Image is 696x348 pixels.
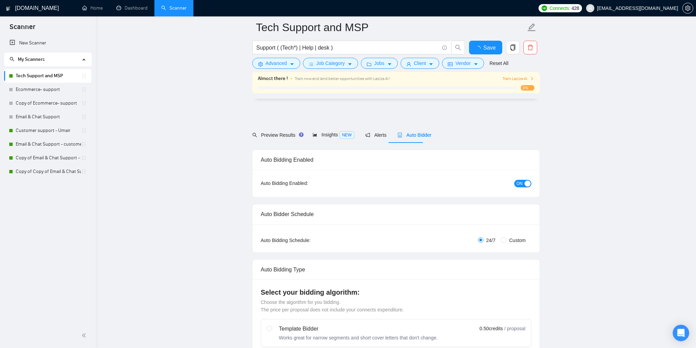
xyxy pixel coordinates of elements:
[261,299,404,312] span: Choose the algorithm for you bidding. The price per proposal does not include your connects expen...
[517,180,523,187] span: ON
[523,41,537,54] button: delete
[10,36,86,50] a: New Scanner
[256,19,526,36] input: Scanner name...
[506,44,519,51] span: copy
[295,76,390,81] span: Train now and land better opportunities with Laziza AI !
[10,57,14,62] span: search
[452,44,465,51] span: search
[16,110,81,124] a: Email & Chat Support
[448,62,453,67] span: idcard
[475,46,483,51] span: loading
[290,62,294,67] span: caret-down
[4,83,91,96] li: Ecommerce- support
[298,132,304,138] div: Tooltip anchor
[279,334,438,341] div: Works great for narrow segments and short cover letters that don't change.
[374,59,384,67] span: Jobs
[339,131,354,139] span: NEW
[258,62,263,67] span: setting
[261,260,531,279] div: Auto Bidding Type
[542,5,547,11] img: upwork-logo.png
[16,137,81,151] a: Email & Chat Support - customer support S-1
[16,151,81,165] a: Copy of Email & Chat Support - customer support S-1
[397,132,431,138] span: Auto Bidder
[4,165,91,178] li: Copy of Copy of Email & Chat Support - customer support S-1
[387,62,392,67] span: caret-down
[316,59,345,67] span: Job Category
[6,3,11,14] img: logo
[503,76,534,82] button: Train Laziza AI
[279,325,438,333] div: Template Bidder
[256,43,439,52] input: Search Freelance Jobs...
[442,45,447,50] span: info-circle
[81,101,87,106] span: holder
[506,237,528,244] span: Custom
[406,62,411,67] span: user
[313,132,354,137] span: Insights
[490,59,508,67] a: Reset All
[4,22,41,36] span: Scanner
[4,137,91,151] li: Email & Chat Support - customer support S-1
[81,87,87,92] span: holder
[549,4,570,12] span: Connects:
[81,114,87,120] span: holder
[483,43,496,52] span: Save
[258,75,288,82] span: Almost there !
[397,133,402,137] span: robot
[504,325,525,332] span: / proposal
[367,62,371,67] span: folder
[81,332,88,339] span: double-left
[81,155,87,161] span: holder
[4,151,91,165] li: Copy of Email & Chat Support - customer support S-1
[524,44,537,51] span: delete
[673,325,689,341] div: Open Intercom Messenger
[527,23,536,32] span: edit
[303,58,358,69] button: barsJob Categorycaret-down
[451,41,465,54] button: search
[116,5,148,11] a: dashboardDashboard
[683,5,693,11] span: setting
[81,169,87,174] span: holder
[4,124,91,137] li: Customer support - Umair
[469,41,502,54] button: Save
[480,325,503,332] span: 0.50 credits
[266,59,287,67] span: Advanced
[252,133,257,137] span: search
[483,237,498,244] span: 24/7
[429,62,433,67] span: caret-down
[365,133,370,137] span: notification
[161,5,187,11] a: searchScanner
[261,287,531,297] h4: Select your bidding algorithm:
[261,179,351,187] div: Auto Bidding Enabled:
[16,165,81,178] a: Copy of Copy of Email & Chat Support - customer support S-1
[361,58,398,69] button: folderJobscaret-down
[442,58,484,69] button: idcardVendorcaret-down
[16,69,81,83] a: Tech Support and MSP
[16,124,81,137] a: Customer support - Umair
[4,69,91,83] li: Tech Support and MSP
[82,5,103,11] a: homeHome
[365,132,387,138] span: Alerts
[261,204,531,224] div: Auto Bidder Schedule
[252,58,300,69] button: settingAdvancedcaret-down
[347,62,352,67] span: caret-down
[261,237,351,244] div: Auto Bidding Schedule:
[261,150,531,170] div: Auto Bidding Enabled
[401,58,440,69] button: userClientcaret-down
[521,85,534,91] span: 0%
[309,62,314,67] span: bars
[4,110,91,124] li: Email & Chat Support
[16,96,81,110] a: Copy of Ecommerce- support
[81,128,87,133] span: holder
[252,132,302,138] span: Preview Results
[455,59,470,67] span: Vendor
[414,59,426,67] span: Client
[18,56,45,62] span: My Scanners
[16,83,81,96] a: Ecommerce- support
[313,132,317,137] span: area-chart
[4,96,91,110] li: Copy of Ecommerce- support
[571,4,579,12] span: 428
[473,62,478,67] span: caret-down
[588,6,593,11] span: user
[506,41,520,54] button: copy
[682,3,693,14] button: setting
